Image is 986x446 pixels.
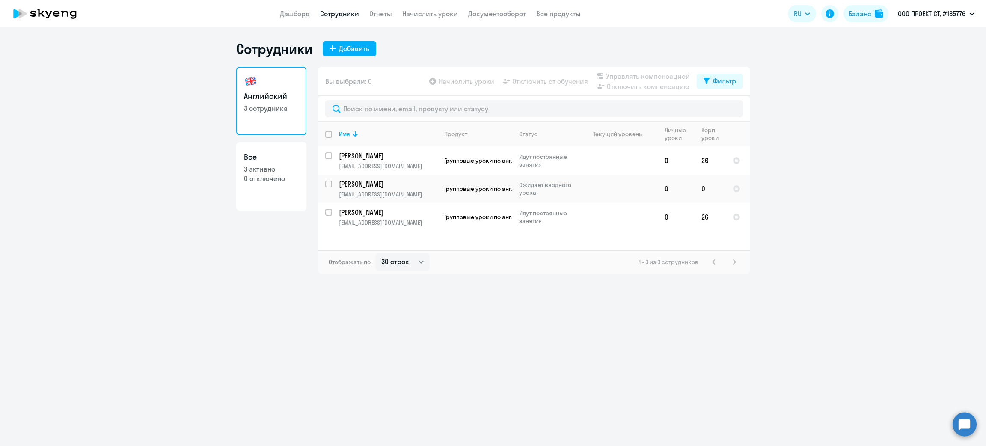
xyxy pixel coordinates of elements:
[519,130,538,138] div: Статус
[339,179,437,189] a: [PERSON_NAME]
[339,162,437,170] p: [EMAIL_ADDRESS][DOMAIN_NAME]
[519,181,578,196] p: Ожидает вводного урока
[843,5,888,22] button: Балансbalance
[444,157,598,164] span: Групповые уроки по английскому языку для взрослых
[339,130,437,138] div: Имя
[894,3,979,24] button: ООО ПРОЕКТ СТ, #185776
[536,9,581,18] a: Все продукты
[339,190,437,198] p: [EMAIL_ADDRESS][DOMAIN_NAME]
[794,9,802,19] span: RU
[713,76,736,86] div: Фильтр
[444,130,467,138] div: Продукт
[280,9,310,18] a: Дашборд
[519,209,578,225] p: Идут постоянные занятия
[665,126,689,142] div: Личные уроки
[236,40,312,57] h1: Сотрудники
[244,174,299,183] p: 0 отключено
[244,74,258,88] img: english
[701,126,725,142] div: Корп. уроки
[658,175,695,203] td: 0
[339,151,436,161] p: [PERSON_NAME]
[244,91,299,102] h3: Английский
[339,179,436,189] p: [PERSON_NAME]
[639,258,698,266] span: 1 - 3 из 3 сотрудников
[701,126,720,142] div: Корп. уроки
[695,203,726,231] td: 26
[519,130,578,138] div: Статус
[665,126,694,142] div: Личные уроки
[593,130,642,138] div: Текущий уровень
[788,5,816,22] button: RU
[658,146,695,175] td: 0
[236,142,306,211] a: Все3 активно0 отключено
[444,130,512,138] div: Продукт
[402,9,458,18] a: Начислить уроки
[585,130,657,138] div: Текущий уровень
[695,146,726,175] td: 26
[468,9,526,18] a: Документооборот
[339,151,437,161] a: [PERSON_NAME]
[244,164,299,174] p: 3 активно
[444,213,598,221] span: Групповые уроки по английскому языку для взрослых
[339,208,436,217] p: [PERSON_NAME]
[339,208,437,217] a: [PERSON_NAME]
[369,9,392,18] a: Отчеты
[244,104,299,113] p: 3 сотрудника
[658,203,695,231] td: 0
[444,185,598,193] span: Групповые уроки по английскому языку для взрослых
[898,9,966,19] p: ООО ПРОЕКТ СТ, #185776
[323,41,376,56] button: Добавить
[339,219,437,226] p: [EMAIL_ADDRESS][DOMAIN_NAME]
[244,152,299,163] h3: Все
[325,100,743,117] input: Поиск по имени, email, продукту или статусу
[849,9,871,19] div: Баланс
[325,76,372,86] span: Вы выбрали: 0
[236,67,306,135] a: Английский3 сотрудника
[329,258,372,266] span: Отображать по:
[695,175,726,203] td: 0
[320,9,359,18] a: Сотрудники
[339,130,350,138] div: Имя
[519,153,578,168] p: Идут постоянные занятия
[339,43,369,54] div: Добавить
[697,74,743,89] button: Фильтр
[875,9,883,18] img: balance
